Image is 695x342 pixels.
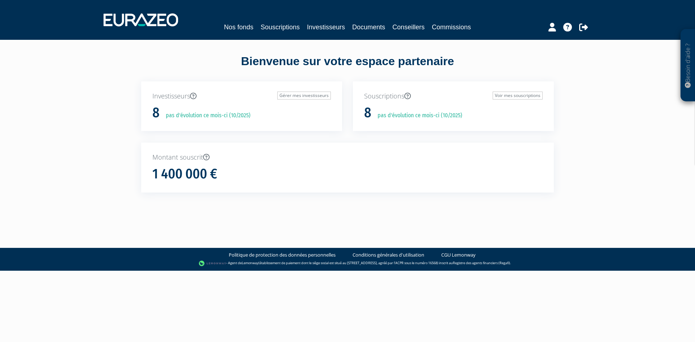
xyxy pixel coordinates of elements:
p: Besoin d'aide ? [684,33,692,98]
a: Conditions générales d'utilisation [353,252,424,258]
a: Lemonway [242,261,258,265]
p: Montant souscrit [152,153,543,162]
p: pas d'évolution ce mois-ci (10/2025) [161,111,250,120]
a: CGU Lemonway [441,252,476,258]
a: Nos fonds [224,22,253,32]
div: - Agent de (établissement de paiement dont le siège social est situé au [STREET_ADDRESS], agréé p... [7,260,688,267]
a: Gérer mes investisseurs [277,92,331,100]
a: Commissions [432,22,471,32]
a: Registre des agents financiers (Regafi) [453,261,510,265]
a: Souscriptions [261,22,300,32]
p: Souscriptions [364,92,543,101]
h1: 8 [364,105,371,121]
h1: 8 [152,105,160,121]
img: logo-lemonway.png [199,260,227,267]
a: Investisseurs [307,22,345,32]
a: Conseillers [392,22,425,32]
a: Voir mes souscriptions [493,92,543,100]
p: Investisseurs [152,92,331,101]
img: 1732889491-logotype_eurazeo_blanc_rvb.png [104,13,178,26]
p: pas d'évolution ce mois-ci (10/2025) [372,111,462,120]
h1: 1 400 000 € [152,166,217,182]
div: Bienvenue sur votre espace partenaire [136,53,559,81]
a: Politique de protection des données personnelles [229,252,336,258]
a: Documents [352,22,385,32]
